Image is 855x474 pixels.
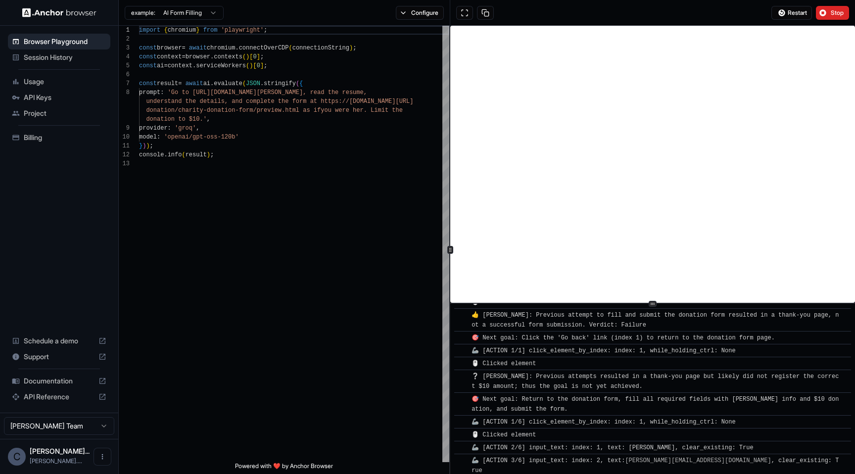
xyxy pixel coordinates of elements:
span: ) [207,151,210,158]
span: ; [260,53,264,60]
div: Session History [8,49,110,65]
div: API Keys [8,90,110,105]
span: chromium [168,27,196,34]
span: ttps://[DOMAIN_NAME][URL] [324,98,413,105]
span: chromium [207,45,236,51]
span: const [139,45,157,51]
span: 🦾 [ACTION 2/6] input_text: index: 1, text: [PERSON_NAME], clear_existing: True [472,444,754,451]
span: browser [157,45,182,51]
span: 'Go to [URL][DOMAIN_NAME][PERSON_NAME], re [168,89,317,96]
div: 9 [119,124,130,133]
span: ​ [459,359,464,369]
span: 🦾 [ACTION 1/6] click_element_by_index: index: 1, while_holding_ctrl: None [472,419,735,426]
div: 11 [119,142,130,150]
span: info [168,151,182,158]
span: ( [242,53,246,60]
span: : [160,89,164,96]
span: ​ [459,372,464,381]
span: Restart [788,9,807,17]
span: context [168,62,192,69]
span: provider [139,125,168,132]
span: 👍 [PERSON_NAME]: Previous attempt to fill and submit the donation form resulted in a thank-you pa... [472,312,839,329]
span: . [260,80,264,87]
span: . [192,62,196,69]
span: = [164,62,167,69]
img: Anchor Logo [22,8,96,17]
span: ; [150,142,153,149]
span: import [139,27,160,34]
button: Copy session ID [477,6,494,20]
span: Schedule a demo [24,336,95,346]
div: 12 [119,150,130,159]
span: donation to $10.' [146,116,206,123]
span: = [182,53,185,60]
span: ) [146,142,149,149]
div: 1 [119,26,130,35]
span: connectOverCDP [239,45,289,51]
div: Browser Playground [8,34,110,49]
div: API Reference [8,389,110,405]
span: = [182,45,185,51]
span: model [139,134,157,141]
span: Browser Playground [24,37,106,47]
span: . [235,45,238,51]
div: Documentation [8,373,110,389]
span: ; [210,151,214,158]
span: 🎯 Next goal: Click the 'Go back' link (index 1) to return to the donation form page. [472,334,775,341]
span: connectionString [292,45,349,51]
span: await [186,80,203,87]
span: ( [246,62,249,69]
span: ] [257,53,260,60]
span: API Reference [24,392,95,402]
span: donation/charity-donation-form/preview.html as if [146,107,321,114]
div: 10 [119,133,130,142]
span: browser [186,53,210,60]
span: } [139,142,142,149]
span: contexts [214,53,242,60]
span: { [299,80,303,87]
div: 2 [119,35,130,44]
span: serviceWorkers [196,62,246,69]
span: [ [249,53,253,60]
span: Powered with ❤️ by Anchor Browser [235,462,333,474]
span: Documentation [24,376,95,386]
span: 0 [253,53,256,60]
span: [ [253,62,256,69]
div: 8 [119,88,130,97]
div: 7 [119,79,130,88]
button: Open in full screen [456,6,473,20]
span: ​ [459,443,464,453]
span: ] [260,62,264,69]
span: ​ [459,346,464,356]
span: chris@chorrie.com [30,457,82,465]
span: ( [289,45,292,51]
span: await [189,45,207,51]
div: Support [8,349,110,365]
span: ❔ [PERSON_NAME]: Previous attempts resulted in a thank-you page but likely did not register the c... [472,373,839,390]
span: ​ [459,456,464,466]
span: 0 [257,62,260,69]
span: result [157,80,178,87]
span: Support [24,352,95,362]
span: ​ [459,394,464,404]
span: stringify [264,80,296,87]
span: Usage [24,77,106,87]
span: ​ [459,430,464,440]
span: ; [353,45,356,51]
span: Billing [24,133,106,142]
span: ; [264,62,267,69]
div: Usage [8,74,110,90]
span: result [186,151,207,158]
span: ( [242,80,246,87]
a: [PERSON_NAME][EMAIL_ADDRESS][DOMAIN_NAME] [625,457,771,464]
div: Schedule a demo [8,333,110,349]
span: ​ [459,417,464,427]
span: { [164,27,167,34]
span: ad the resume, [317,89,367,96]
span: ) [246,53,249,60]
span: 🖱️ Clicked element [472,431,536,438]
span: 'playwright' [221,27,264,34]
span: const [139,62,157,69]
span: const [139,53,157,60]
span: API Keys [24,93,106,102]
